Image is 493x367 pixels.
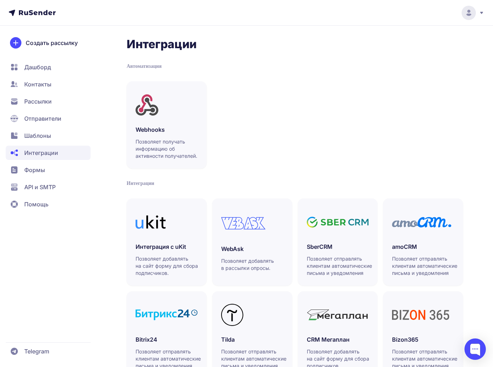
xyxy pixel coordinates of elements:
[298,198,378,286] a: SberCRMПозволяет отправлять клиентам автоматические письма и уведомления
[26,39,78,47] span: Создать рассылку
[307,255,375,277] p: Позволяет отправлять клиентам автоматические письма и уведомления
[127,198,207,286] a: Интеграция с uKitПозволяет добавлять на сайт форму для сбора подписчиков.
[212,198,292,286] a: WebAskПозволяет добавлять в рассылки опросы.
[24,149,58,157] span: Интеграции
[127,180,463,187] div: Интеграции
[221,245,283,253] h3: WebAsk
[24,131,51,140] span: Шаблоны
[307,335,369,344] h3: CRM Мегаплан
[221,257,289,272] p: Позволяет добавлять в рассылки опросы.
[136,125,198,134] h3: Webhooks
[24,114,61,123] span: Отправители
[6,344,91,358] a: Telegram
[136,335,198,344] h3: Bitrix24
[127,37,463,51] h2: Интеграции
[24,63,51,71] span: Дашборд
[136,255,203,277] p: Позволяет добавлять на сайт форму для сбора подписчиков.
[24,347,49,356] span: Telegram
[24,183,56,191] span: API и SMTP
[136,242,198,251] h3: Интеграция с uKit
[392,335,454,344] h3: Bizon365
[127,81,207,169] a: WebhooksПозволяет получать информацию об активности получателей.
[221,335,283,344] h3: Tilda
[127,63,463,70] div: Автоматизация
[136,138,203,160] p: Позволяет получать информацию об активности получателей.
[383,198,463,286] a: amoCRMПозволяет отправлять клиентам автоматические письма и уведомления
[307,242,369,251] h3: SberCRM
[24,97,52,106] span: Рассылки
[392,242,454,251] h3: amoCRM
[24,80,51,89] span: Контакты
[24,200,49,208] span: Помощь
[392,255,460,277] p: Позволяет отправлять клиентам автоматические письма и уведомления
[24,166,45,174] span: Формы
